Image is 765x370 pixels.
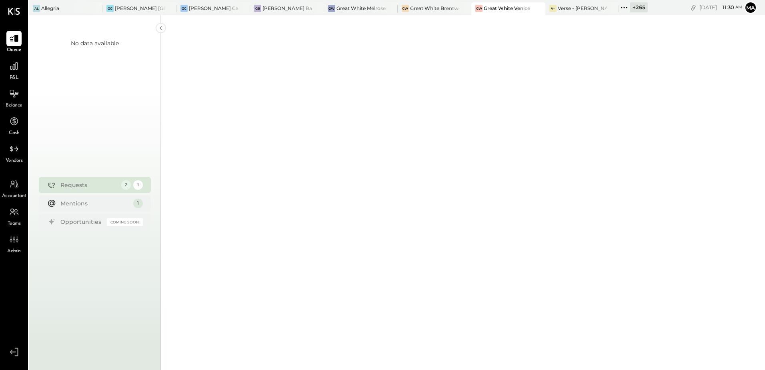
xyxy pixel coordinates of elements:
[0,232,28,255] a: Admin
[60,199,129,207] div: Mentions
[115,5,164,12] div: [PERSON_NAME] [GEOGRAPHIC_DATA]
[189,5,238,12] div: [PERSON_NAME] Causeway
[0,31,28,54] a: Queue
[7,248,21,255] span: Admin
[0,177,28,200] a: Accountant
[689,3,697,12] div: copy link
[402,5,409,12] div: GW
[410,5,459,12] div: Great White Brentwood
[336,5,386,12] div: Great White Melrose
[0,204,28,227] a: Teams
[262,5,312,12] div: [PERSON_NAME] Back Bay
[107,218,143,226] div: Coming Soon
[0,114,28,137] a: Cash
[9,130,19,137] span: Cash
[630,2,648,12] div: + 265
[2,193,26,200] span: Accountant
[475,5,483,12] div: GW
[0,86,28,109] a: Balance
[121,180,131,190] div: 2
[180,5,188,12] div: GC
[6,157,23,165] span: Vendors
[328,5,335,12] div: GW
[549,5,557,12] div: V-
[133,199,143,208] div: 1
[106,5,114,12] div: GG
[254,5,261,12] div: GB
[33,5,40,12] div: Al
[484,5,530,12] div: Great White Venice
[41,5,59,12] div: Allegria
[133,180,143,190] div: 1
[699,4,742,11] div: [DATE]
[8,220,21,227] span: Teams
[60,181,117,189] div: Requests
[0,141,28,165] a: Vendors
[10,74,19,82] span: P&L
[744,1,757,14] button: Ma
[60,218,103,226] div: Opportunities
[0,58,28,82] a: P&L
[7,47,22,54] span: Queue
[6,102,22,109] span: Balance
[71,39,119,47] div: No data available
[558,5,607,12] div: Verse - [PERSON_NAME] Lankershim LLC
